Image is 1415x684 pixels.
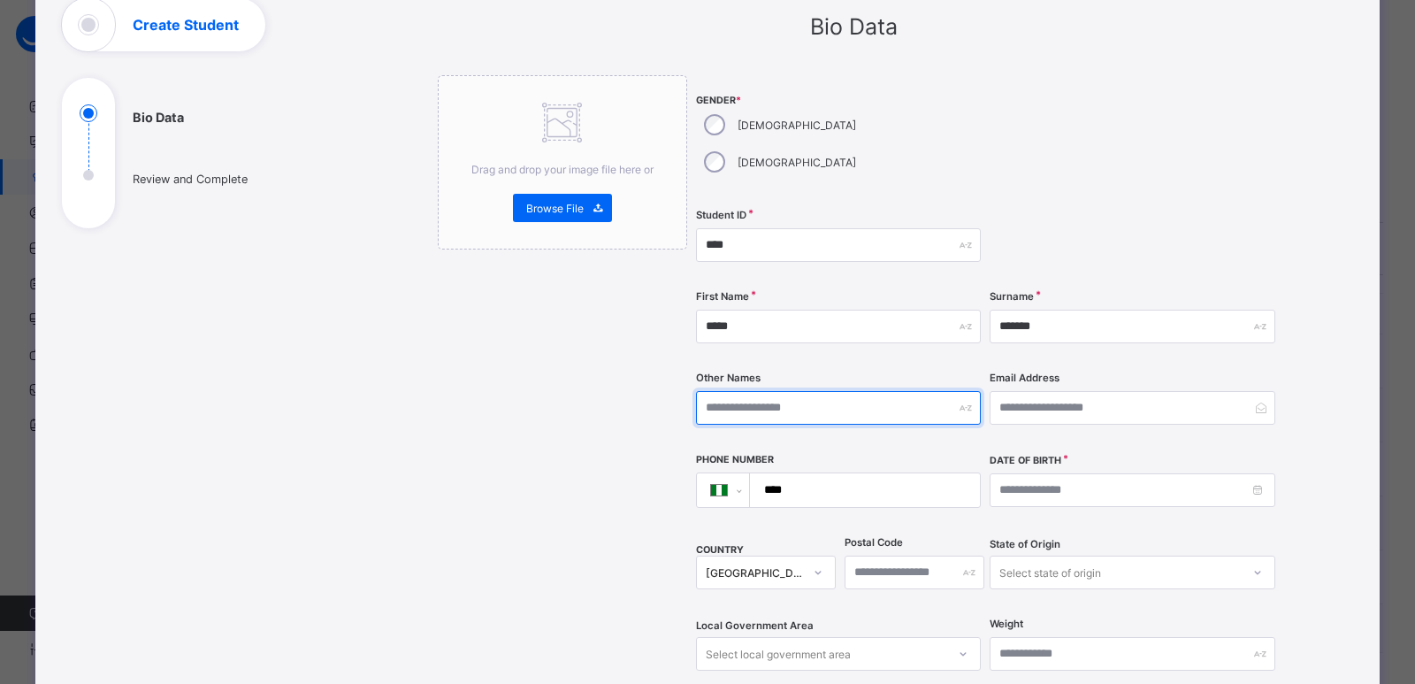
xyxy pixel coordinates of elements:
span: Local Government Area [696,619,814,632]
label: [DEMOGRAPHIC_DATA] [738,119,856,132]
span: Browse File [526,202,584,215]
span: COUNTRY [696,544,744,556]
label: Postal Code [845,536,903,549]
label: Student ID [696,209,746,221]
div: Drag and drop your image file here orBrowse File [438,75,687,250]
span: Bio Data [810,13,898,40]
label: Surname [990,290,1034,303]
label: Other Names [696,372,761,384]
label: First Name [696,290,749,303]
span: State of Origin [990,538,1060,550]
label: Email Address [990,372,1059,384]
label: Date of Birth [990,455,1061,466]
span: Gender [696,95,981,106]
label: Phone Number [696,454,774,465]
label: [DEMOGRAPHIC_DATA] [738,156,856,169]
div: [GEOGRAPHIC_DATA] [706,566,803,580]
h1: Create Student [133,18,239,32]
div: Select local government area [706,637,851,671]
span: Drag and drop your image file here or [471,163,654,176]
div: Select state of origin [999,556,1101,589]
label: Weight [990,618,1023,630]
